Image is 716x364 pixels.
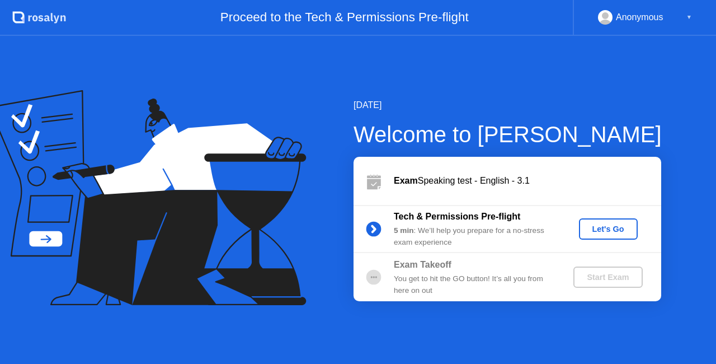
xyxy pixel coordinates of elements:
button: Let's Go [579,218,638,240]
div: Speaking test - English - 3.1 [394,174,661,188]
div: Let's Go [583,225,633,234]
div: Welcome to [PERSON_NAME] [354,118,662,151]
div: Anonymous [616,10,663,25]
b: Exam [394,176,418,185]
b: Tech & Permissions Pre-flight [394,212,520,221]
div: ▼ [686,10,692,25]
div: : We’ll help you prepare for a no-stress exam experience [394,225,555,248]
div: Start Exam [578,273,638,282]
button: Start Exam [573,267,642,288]
div: You get to hit the GO button! It’s all you from here on out [394,273,555,296]
b: 5 min [394,226,414,235]
div: [DATE] [354,99,662,112]
b: Exam Takeoff [394,260,451,269]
